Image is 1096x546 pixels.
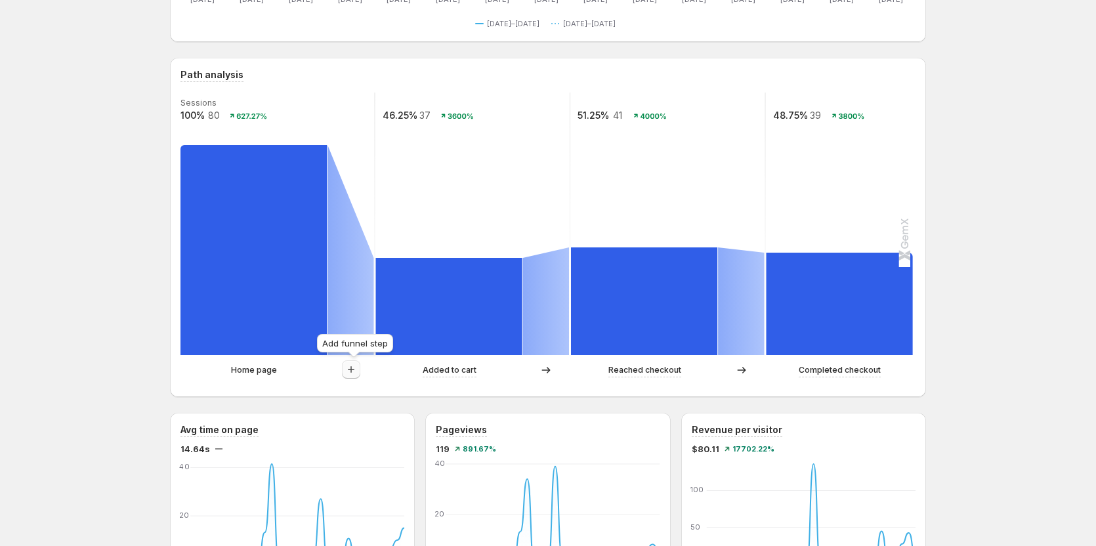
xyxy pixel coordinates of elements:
[692,442,719,455] span: $80.11
[423,364,476,377] p: Added to cart
[180,110,205,121] text: 100%
[838,112,864,121] text: 3800%
[732,445,774,453] span: 17702.22%
[640,112,667,121] text: 4000%
[773,110,808,121] text: 48.75%
[419,110,431,121] text: 37
[810,110,821,121] text: 39
[236,112,267,121] text: 627.27%
[180,423,259,436] h3: Avg time on page
[692,423,782,436] h3: Revenue per visitor
[208,110,220,121] text: 80
[231,364,277,377] p: Home page
[551,16,621,31] button: [DATE]–[DATE]
[578,110,609,121] text: 51.25%
[436,423,487,436] h3: Pageviews
[690,522,700,532] text: 50
[608,364,681,377] p: Reached checkout
[690,486,704,495] text: 100
[180,442,210,455] span: 14.64s
[434,459,445,468] text: 40
[436,442,450,455] span: 119
[563,18,616,29] span: [DATE]–[DATE]
[487,18,539,29] span: [DATE]–[DATE]
[180,68,243,81] h3: Path analysis
[799,364,881,377] p: Completed checkout
[383,110,417,121] text: 46.25%
[475,16,545,31] button: [DATE]–[DATE]
[180,98,217,108] text: Sessions
[179,462,190,471] text: 40
[613,110,622,121] text: 41
[179,511,189,520] text: 20
[463,445,496,453] span: 891.67%
[434,509,444,518] text: 20
[448,112,474,121] text: 3600%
